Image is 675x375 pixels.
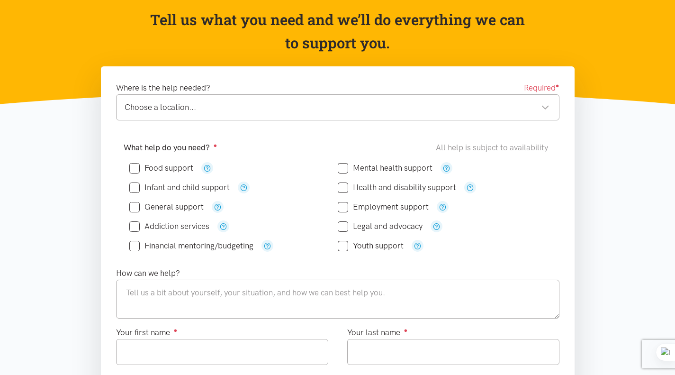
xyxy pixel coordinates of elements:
[556,82,559,89] sup: ●
[338,203,429,211] label: Employment support
[149,8,526,55] p: Tell us what you need and we’ll do everything we can to support you.
[338,242,404,250] label: Youth support
[338,183,456,192] label: Health and disability support
[116,82,210,94] label: Where is the help needed?
[404,327,408,334] sup: ●
[338,164,432,172] label: Mental health support
[129,203,204,211] label: General support
[338,222,423,230] label: Legal and advocacy
[125,101,549,114] div: Choose a location...
[129,164,193,172] label: Food support
[124,141,217,154] label: What help do you need?
[436,141,552,154] div: All help is subject to availability
[129,183,230,192] label: Infant and child support
[347,326,408,339] label: Your last name
[116,267,180,280] label: How can we help?
[214,142,217,149] sup: ●
[174,327,178,334] sup: ●
[116,326,178,339] label: Your first name
[524,82,559,94] span: Required
[129,222,209,230] label: Addiction services
[129,242,253,250] label: Financial mentoring/budgeting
